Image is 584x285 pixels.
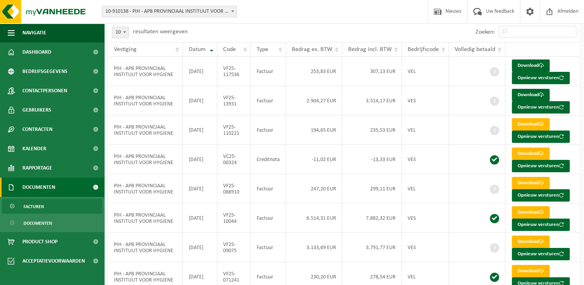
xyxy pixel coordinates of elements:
a: Documenten [2,215,102,230]
a: Download [512,148,550,160]
td: 253,83 EUR [286,57,342,86]
td: 3.514,17 EUR [342,86,402,115]
td: VF25-09075 [217,233,251,262]
a: Download [512,177,550,189]
td: [DATE] [183,233,217,262]
td: [DATE] [183,174,217,204]
td: VES [402,233,449,262]
span: Bedrag incl. BTW [348,46,392,53]
span: Volledig betaald [455,46,495,53]
td: VF25-10044 [217,204,251,233]
button: Opnieuw versturen [512,160,570,172]
a: Download [512,206,550,219]
a: Download [512,89,550,101]
td: 235,53 EUR [342,115,402,145]
span: Acceptatievoorwaarden [22,251,85,271]
span: Code [223,46,236,53]
span: Product Shop [22,232,58,251]
a: Download [512,59,550,72]
span: Rapportage [22,158,52,178]
span: Datum [189,46,206,53]
td: PIH - APB PROVINCIAAL INSTITUUT VOOR HYGIENE [108,233,183,262]
td: PIH - APB PROVINCIAAL INSTITUUT VOOR HYGIENE [108,174,183,204]
button: Opnieuw versturen [512,219,570,231]
button: Opnieuw versturen [512,248,570,260]
span: Vestiging [114,46,137,53]
td: 3.791,77 EUR [342,233,402,262]
td: PIH - APB PROVINCIAAL INSTITUUT VOOR HYGIENE [108,86,183,115]
button: Opnieuw versturen [512,101,570,114]
span: Gebruikers [22,100,51,120]
td: PIH - APB PROVINCIAAL INSTITUUT VOOR HYGIENE [108,115,183,145]
td: Factuur [251,233,286,262]
span: Facturen [24,199,44,214]
a: Download [512,236,550,248]
span: Bedrijfscode [408,46,439,53]
td: VF25-13931 [217,86,251,115]
button: Opnieuw versturen [512,189,570,202]
td: VEL [402,174,449,204]
td: Creditnota [251,145,286,174]
button: Opnieuw versturen [512,131,570,143]
td: PIH - APB PROVINCIAAL INSTITUUT VOOR HYGIENE [108,57,183,86]
td: Factuur [251,174,286,204]
td: [DATE] [183,145,217,174]
a: Download [512,118,550,131]
td: Factuur [251,86,286,115]
td: -13,33 EUR [342,145,402,174]
span: Navigatie [22,23,46,42]
td: Factuur [251,57,286,86]
td: [DATE] [183,86,217,115]
td: 7.882,32 EUR [342,204,402,233]
span: 10 [112,27,129,38]
span: Bedrijfsgegevens [22,62,68,81]
span: Type [257,46,268,53]
td: 299,11 EUR [342,174,402,204]
span: 10-910138 - PIH - APB PROVINCIAAL INSTITUUT VOOR HYGIENE - ANTWERPEN [102,6,237,17]
span: Contracten [22,120,52,139]
label: resultaten weergeven [133,29,188,35]
td: VES [402,145,449,174]
td: [DATE] [183,115,217,145]
td: VF25-117536 [217,57,251,86]
td: 247,20 EUR [286,174,342,204]
td: PIH - APB PROVINCIAAL INSTITUUT VOOR HYGIENE [108,145,183,174]
td: PIH - APB PROVINCIAAL INSTITUUT VOOR HYGIENE [108,204,183,233]
td: VF25-110221 [217,115,251,145]
td: VES [402,204,449,233]
span: Documenten [22,178,55,197]
td: -11,02 EUR [286,145,342,174]
a: Facturen [2,199,102,214]
td: 3.133,69 EUR [286,233,342,262]
td: VF25-088910 [217,174,251,204]
span: Contactpersonen [22,81,67,100]
td: 6.514,31 EUR [286,204,342,233]
button: Opnieuw versturen [512,72,570,84]
td: Factuur [251,115,286,145]
td: VES [402,86,449,115]
span: Bedrag ex. BTW [292,46,332,53]
td: VC25-00324 [217,145,251,174]
td: Factuur [251,204,286,233]
td: 2.904,27 EUR [286,86,342,115]
td: 194,65 EUR [286,115,342,145]
td: VEL [402,115,449,145]
span: Kalender [22,139,46,158]
label: Zoeken: [476,29,495,35]
span: Documenten [24,216,52,231]
td: [DATE] [183,57,217,86]
a: Download [512,265,550,277]
span: Dashboard [22,42,51,62]
td: [DATE] [183,204,217,233]
td: VEL [402,57,449,86]
td: 307,13 EUR [342,57,402,86]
